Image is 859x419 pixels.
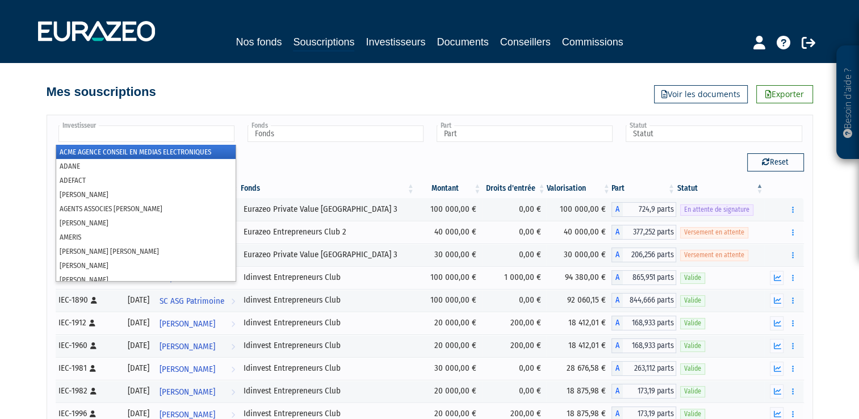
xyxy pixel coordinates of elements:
[611,270,623,285] span: A
[546,380,611,403] td: 18 875,98 €
[56,273,236,287] li: [PERSON_NAME]
[611,225,676,240] div: A - Eurazeo Entrepreneurs Club 2
[127,385,151,397] div: [DATE]
[366,34,425,50] a: Investisseurs
[56,145,236,159] li: ACME AGENCE CONSEIL EN MEDIAS ELECTRONIQUES
[56,216,236,230] li: [PERSON_NAME]
[611,384,676,399] div: A - Idinvest Entrepreneurs Club
[623,384,676,399] span: 173,19 parts
[611,270,676,285] div: A - Idinvest Entrepreneurs Club
[90,342,97,349] i: [Français] Personne physique
[680,250,748,261] span: Versement en attente
[611,338,623,353] span: A
[160,382,215,403] span: [PERSON_NAME]
[244,362,412,374] div: Idinvest Entrepreneurs Club
[293,34,354,52] a: Souscriptions
[155,289,240,312] a: SC ASG Patrimoine
[416,312,483,334] td: 20 000,00 €
[623,338,676,353] span: 168,933 parts
[160,359,215,380] span: [PERSON_NAME]
[236,34,282,50] a: Nos fonds
[482,198,546,221] td: 0,00 €
[611,248,676,262] div: A - Eurazeo Private Value Europe 3
[127,317,151,329] div: [DATE]
[623,293,676,308] span: 844,666 parts
[56,187,236,202] li: [PERSON_NAME]
[244,317,412,329] div: Idinvest Entrepreneurs Club
[623,248,676,262] span: 206,256 parts
[231,336,235,357] i: Voir l'investisseur
[546,179,611,198] th: Valorisation: activer pour trier la colonne par ordre croissant
[756,85,813,103] a: Exporter
[611,202,676,217] div: A - Eurazeo Private Value Europe 3
[482,334,546,357] td: 200,00 €
[155,312,240,334] a: [PERSON_NAME]
[56,230,236,244] li: AMERIS
[244,226,412,238] div: Eurazeo Entrepreneurs Club 2
[546,312,611,334] td: 18 412,01 €
[623,361,676,376] span: 263,112 parts
[482,380,546,403] td: 0,00 €
[546,357,611,380] td: 28 676,58 €
[416,289,483,312] td: 100 000,00 €
[437,34,489,50] a: Documents
[56,244,236,258] li: [PERSON_NAME] [PERSON_NAME]
[47,85,156,99] h4: Mes souscriptions
[58,362,119,374] div: IEC-1981
[244,340,412,351] div: Idinvest Entrepreneurs Club
[611,225,623,240] span: A
[546,244,611,266] td: 30 000,00 €
[500,34,551,50] a: Conseillers
[58,317,119,329] div: IEC-1912
[416,244,483,266] td: 30 000,00 €
[611,293,623,308] span: A
[482,357,546,380] td: 0,00 €
[416,357,483,380] td: 30 000,00 €
[244,294,412,306] div: Idinvest Entrepreneurs Club
[680,295,705,306] span: Valide
[546,221,611,244] td: 40 000,00 €
[680,204,753,215] span: En attente de signature
[56,159,236,173] li: ADANE
[244,203,412,215] div: Eurazeo Private Value [GEOGRAPHIC_DATA] 3
[160,291,224,312] span: SC ASG Patrimoine
[680,341,705,351] span: Valide
[155,380,240,403] a: [PERSON_NAME]
[127,294,151,306] div: [DATE]
[482,289,546,312] td: 0,00 €
[623,202,676,217] span: 724,9 parts
[58,385,119,397] div: IEC-1982
[611,384,623,399] span: A
[546,289,611,312] td: 92 060,15 €
[676,179,765,198] th: Statut : activer pour trier la colonne par ordre d&eacute;croissant
[546,266,611,289] td: 94 380,00 €
[680,318,705,329] span: Valide
[611,361,623,376] span: A
[58,340,119,351] div: IEC-1960
[611,248,623,262] span: A
[654,85,748,103] a: Voir les documents
[231,291,235,312] i: Voir l'investisseur
[416,179,483,198] th: Montant: activer pour trier la colonne par ordre croissant
[623,316,676,330] span: 168,933 parts
[623,225,676,240] span: 377,252 parts
[244,385,412,397] div: Idinvest Entrepreneurs Club
[611,293,676,308] div: A - Idinvest Entrepreneurs Club
[611,361,676,376] div: A - Idinvest Entrepreneurs Club
[611,316,676,330] div: A - Idinvest Entrepreneurs Club
[231,359,235,380] i: Voir l'investisseur
[546,198,611,221] td: 100 000,00 €
[38,21,155,41] img: 1732889491-logotype_eurazeo_blanc_rvb.png
[160,313,215,334] span: [PERSON_NAME]
[611,179,676,198] th: Part: activer pour trier la colonne par ordre croissant
[416,334,483,357] td: 20 000,00 €
[127,340,151,351] div: [DATE]
[482,179,546,198] th: Droits d'entrée: activer pour trier la colonne par ordre croissant
[611,202,623,217] span: A
[482,244,546,266] td: 0,00 €
[56,202,236,216] li: AGENTS ASSOCIES [PERSON_NAME]
[416,380,483,403] td: 20 000,00 €
[91,297,97,304] i: [Français] Personne physique
[244,249,412,261] div: Eurazeo Private Value [GEOGRAPHIC_DATA] 3
[56,173,236,187] li: ADEFACT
